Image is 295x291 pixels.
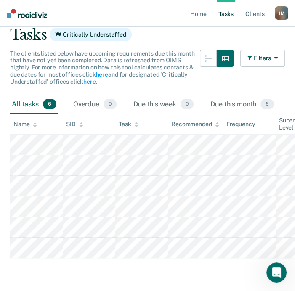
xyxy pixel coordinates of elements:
div: Tasks [10,26,285,43]
div: J M [275,6,288,20]
span: Critically Understaffed [50,28,132,41]
div: Name [13,121,37,128]
div: Due this month6 [209,95,276,114]
div: Task [119,121,138,128]
span: The clients listed below have upcoming requirements due this month that have not yet been complet... [10,50,195,85]
span: 6 [260,99,274,110]
img: Recidiviz [7,9,47,18]
div: Overdue0 [72,95,118,114]
div: Recommended [171,121,219,128]
button: Filters [240,50,285,67]
div: Due this week0 [132,95,195,114]
iframe: Intercom live chat [266,262,287,283]
span: 6 [43,99,56,110]
a: here [96,71,108,78]
a: here [83,78,96,85]
span: 0 [181,99,194,110]
span: 0 [104,99,117,110]
div: SID [66,121,83,128]
div: All tasks6 [10,95,58,114]
div: Frequency [226,121,255,128]
button: JM [275,6,288,20]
